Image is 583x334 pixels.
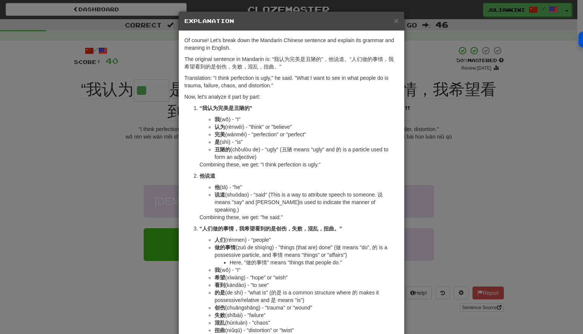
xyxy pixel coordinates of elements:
[215,281,399,289] li: (kàndào) - "to see"
[394,16,399,25] span: ×
[199,173,215,179] strong: 他说道
[199,214,399,221] p: Combining these, we get: "he said."
[215,131,399,138] li: (wánměi) - "perfection" or "perfect"
[215,327,225,333] strong: 扭曲
[215,236,399,244] li: (rénmen) - "people"
[199,226,342,232] strong: “人们做的事情，我希望看到的是创伤，失败，混乱，扭曲。”
[215,184,220,190] strong: 他
[215,326,399,334] li: (niǔqū) - "distortion" or "twist"
[215,312,225,318] strong: 失败
[215,192,225,198] strong: 说道
[215,266,399,274] li: (wǒ) - "I"
[215,138,399,146] li: (shì) - "is"
[215,146,399,161] li: (chǒulòu de) - "ugly" (丑陋 means "ugly" and 的 is a particle used to form an adjective)
[215,320,225,326] strong: 混乱
[215,289,399,304] li: (de shì) - "what is" (的是 is a common structure where 的 makes it possessive/relative and 是 means "...
[215,124,225,130] strong: 认为
[184,55,399,70] p: The original sentence in Mandarin is: “我认为完美是丑陋的”，他说道。“人们做的事情，我希望看到的是创伤，失败，混乱，扭曲。”
[215,275,225,281] strong: 希望
[215,146,230,153] strong: 丑陋的
[215,305,225,311] strong: 创伤
[215,319,399,326] li: (hùnluàn) - "chaos"
[184,37,399,52] p: Of course! Let's break down the Mandarin Chinese sentence and explain its grammar and meaning in ...
[215,116,220,122] strong: 我
[215,274,399,281] li: (xīwàng) - "hope" or "wish"
[215,116,399,123] li: (wǒ) - "I"
[199,161,399,168] p: Combining these, we get: "I think perfection is ugly."
[215,244,399,266] li: (zuò de shìqíng) - "things (that are) done" (做 means "do", 的 is a possessive particle, and 事情 mea...
[184,17,399,25] h5: Explanation
[199,105,252,111] strong: “我认为完美是丑陋的”
[215,183,399,191] li: (tā) - "he"
[215,237,225,243] strong: 人们
[215,244,236,250] strong: 做的事情
[215,304,399,311] li: (chuāngshāng) - "trauma" or "wound"
[215,282,225,288] strong: 看到
[215,290,225,296] strong: 的是
[215,191,399,214] li: (shuōdao) - "said" (This is a way to attribute speech to someone. 说 means "say" and [PERSON_NAME]...
[230,259,399,266] li: Here, "做的事情" means "things that people do."
[215,311,399,319] li: (shībài) - "failure"
[184,93,399,101] p: Now, let's analyze it part by part:
[215,139,220,145] strong: 是
[215,131,225,137] strong: 完美
[215,267,220,273] strong: 我
[394,17,399,24] button: Close
[215,123,399,131] li: (rènwéi) - "think" or "believe"
[184,74,399,89] p: Translation: "I think perfection is ugly," he said. "What I want to see in what people do is trau...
